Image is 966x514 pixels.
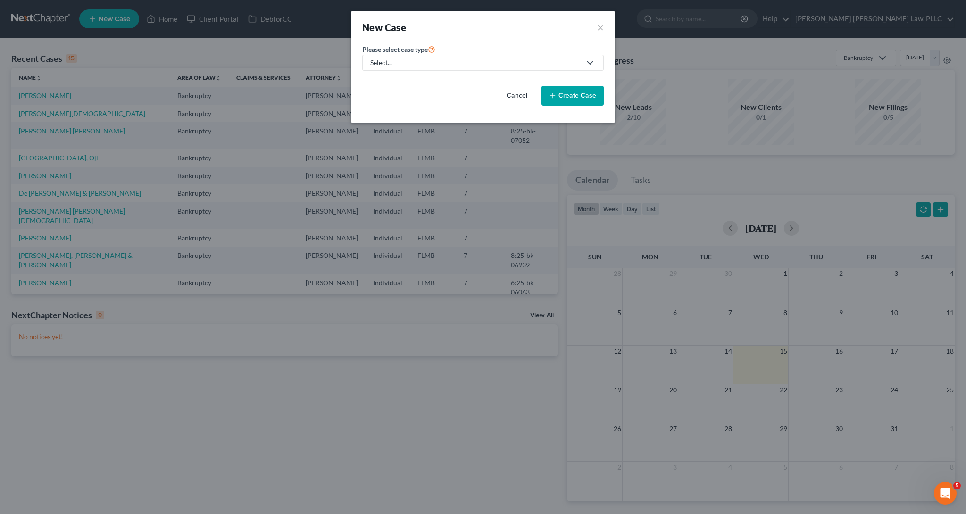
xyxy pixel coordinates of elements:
button: Create Case [541,86,604,106]
strong: New Case [362,22,406,33]
button: Cancel [496,86,538,105]
span: 5 [953,482,961,489]
iframe: Intercom live chat [934,482,957,505]
button: × [597,21,604,34]
div: Select... [370,58,581,67]
span: Please select case type [362,45,428,53]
